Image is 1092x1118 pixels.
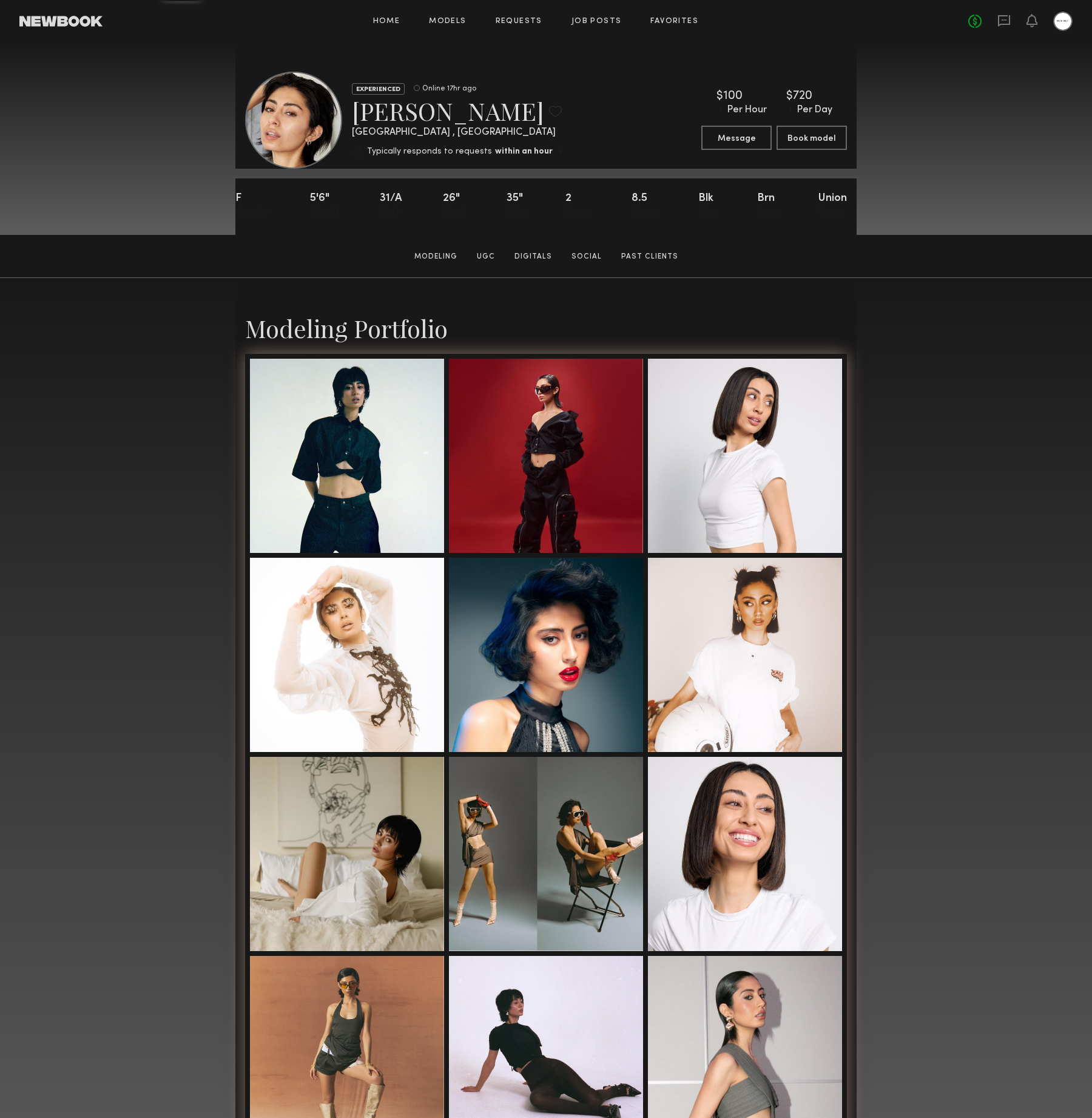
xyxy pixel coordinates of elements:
div: 100 [723,90,743,103]
div: 2 [565,193,591,218]
div: $ [786,90,793,103]
div: 5'6" [310,193,339,218]
div: EXPERIENCED [352,83,405,95]
div: Per Hour [727,105,767,116]
div: F [235,193,269,218]
a: Favorites [650,18,698,25]
div: [PERSON_NAME] [352,95,564,127]
div: Modeling Portfolio [245,312,847,344]
a: Digitals [510,251,557,262]
div: Union [818,193,847,218]
a: Requests [496,18,542,25]
a: Modeling [409,251,462,262]
div: 26" [443,193,466,218]
p: Typically responds to requests [367,147,492,156]
a: Job Posts [571,18,622,25]
div: Per Day [797,105,832,116]
a: Past Clients [616,251,683,262]
div: Blk [698,193,716,218]
div: Online 17hr ago [422,85,476,93]
div: [GEOGRAPHIC_DATA] , [GEOGRAPHIC_DATA] [352,127,564,138]
a: Social [567,251,607,262]
div: 720 [793,90,812,103]
div: Brn [757,193,778,218]
a: UGC [472,251,500,262]
button: Book model [777,126,847,150]
b: within an hour [495,147,553,156]
div: $ [716,90,723,103]
div: 8.5 [632,193,658,218]
a: Home [373,18,400,25]
a: Models [429,18,466,25]
button: Message [701,126,772,150]
div: 31/a [380,193,402,218]
div: 35" [507,193,525,218]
